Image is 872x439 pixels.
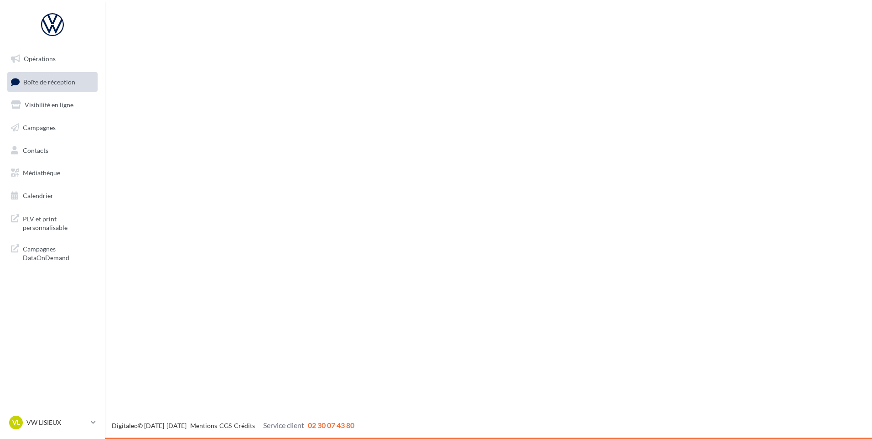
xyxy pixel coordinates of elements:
a: Calendrier [5,186,99,205]
a: VL VW LISIEUX [7,414,98,431]
span: Visibilité en ligne [25,101,73,109]
a: Campagnes [5,118,99,137]
a: Visibilité en ligne [5,95,99,115]
span: Médiathèque [23,169,60,177]
span: Boîte de réception [23,78,75,85]
span: PLV et print personnalisable [23,213,94,232]
a: CGS [219,422,232,429]
span: Contacts [23,146,48,154]
span: 02 30 07 43 80 [308,421,354,429]
a: Crédits [234,422,255,429]
a: PLV et print personnalisable [5,209,99,236]
span: VL [12,418,20,427]
a: Campagnes DataOnDemand [5,239,99,266]
span: © [DATE]-[DATE] - - - [112,422,354,429]
a: Médiathèque [5,163,99,183]
span: Campagnes DataOnDemand [23,243,94,262]
p: VW LISIEUX [26,418,87,427]
a: Digitaleo [112,422,138,429]
a: Boîte de réception [5,72,99,92]
span: Calendrier [23,192,53,199]
a: Contacts [5,141,99,160]
span: Opérations [24,55,56,63]
a: Mentions [190,422,217,429]
a: Opérations [5,49,99,68]
span: Campagnes [23,124,56,131]
span: Service client [263,421,304,429]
